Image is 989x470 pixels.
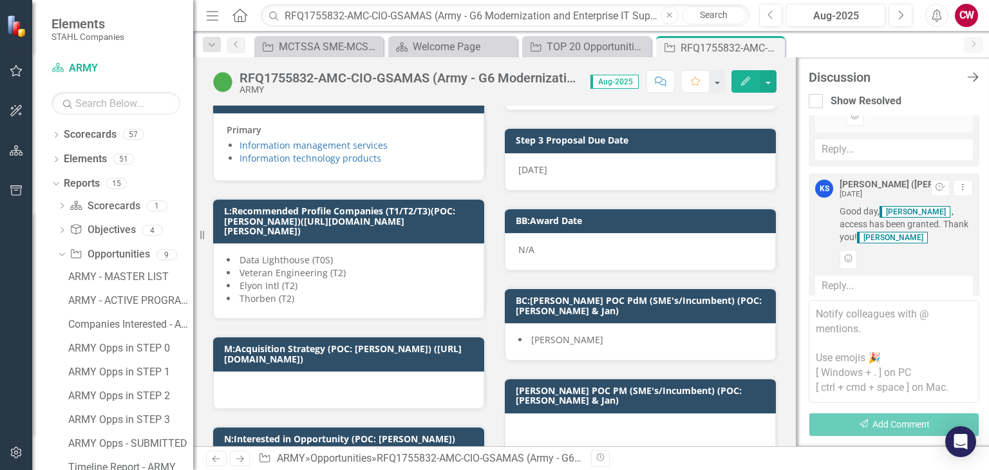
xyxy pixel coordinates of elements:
[525,39,648,55] a: TOP 20 Opportunities ([DATE] Process)
[68,414,193,426] div: ARMY Opps in STEP 3
[52,16,124,32] span: Elements
[840,189,862,198] small: [DATE]
[258,39,380,55] a: MCTSSA SME-MCSC-241078 (MARINE CORPS TACTICAL SYSTEMS SUPPORT ACTIVITY SUBJECT MATTER EXPERTS)
[391,39,514,55] a: Welcome Page
[70,199,140,214] a: Scorecards
[955,4,978,27] button: CW
[516,135,769,145] h3: Step 3 Proposal Due Date
[590,75,639,89] span: Aug-2025
[65,267,193,287] a: ARMY - MASTER LIST
[240,152,381,164] a: Information technology products
[815,139,973,160] div: Reply...
[68,343,193,354] div: ARMY Opps in STEP 0
[68,438,193,449] div: ARMY Opps - SUBMITTED
[516,216,769,225] h3: BB:Award Date
[224,86,478,106] h3: AF:Key Tags / Functional Competencies (POC: [PERSON_NAME])([URL][DOMAIN_NAME])
[786,4,885,27] button: Aug-2025
[240,85,578,95] div: ARMY
[106,178,127,189] div: 15
[113,154,134,165] div: 51
[224,434,478,444] h3: N:Interested in Opportunity (POC: [PERSON_NAME])
[809,70,960,84] div: Discussion
[68,319,193,330] div: Companies Interested - ARMY
[880,206,950,218] span: [PERSON_NAME]
[279,39,380,55] div: MCTSSA SME-MCSC-241078 (MARINE CORPS TACTICAL SYSTEMS SUPPORT ACTIVITY SUBJECT MATTER EXPERTS)
[240,279,297,292] span: Elyon Intl (T2)
[831,94,901,109] div: Show Resolved
[52,61,180,76] a: ARMY
[240,71,578,85] div: RFQ1755832-AMC-CIO-GSAMAS (Army - G6 Modernization and Enterprise IT Support)
[681,40,782,56] div: RFQ1755832-AMC-CIO-GSAMAS (Army - G6 Modernization and Enterprise IT Support)
[156,249,177,260] div: 9
[68,390,193,402] div: ARMY Opps in STEP 2
[516,386,769,406] h3: [PERSON_NAME] POC PM (SME's/Incumbent) (POC: [PERSON_NAME] & Jan)
[142,225,163,236] div: 4
[857,232,928,243] span: [PERSON_NAME]
[377,452,764,464] div: RFQ1755832-AMC-CIO-GSAMAS (Army - G6 Modernization and Enterprise IT Support)
[147,200,167,211] div: 1
[258,451,581,466] div: » »
[815,180,833,198] div: KS
[413,39,514,55] div: Welcome Page
[310,452,372,464] a: Opportunities
[68,295,193,306] div: ARMY - ACTIVE PROGRAMS
[65,338,193,359] a: ARMY Opps in STEP 0
[840,205,973,243] span: Good day, , access has been granted. Thank you!
[505,233,776,270] div: N/A
[815,276,973,297] div: Reply...
[64,152,107,167] a: Elements
[68,366,193,378] div: ARMY Opps in STEP 1
[240,254,333,266] span: Data Lighthouse (T0S)
[240,267,346,279] span: Veteran Engineering (T2)
[70,247,149,262] a: Opportunities
[65,362,193,382] a: ARMY Opps in STEP 1
[64,176,100,191] a: Reports
[6,14,29,37] img: ClearPoint Strategy
[682,6,746,24] a: Search
[809,413,979,437] button: Add Comment
[52,92,180,115] input: Search Below...
[945,426,976,457] div: Open Intercom Messenger
[227,124,261,136] strong: Primary
[65,386,193,406] a: ARMY Opps in STEP 2
[65,314,193,335] a: Companies Interested - ARMY
[261,5,749,27] input: Search ClearPoint...
[547,39,648,55] div: TOP 20 Opportunities ([DATE] Process)
[70,223,135,238] a: Objectives
[212,71,233,92] img: Active
[531,334,603,346] span: [PERSON_NAME]
[791,8,881,24] div: Aug-2025
[52,32,124,42] small: STAHL Companies
[65,290,193,311] a: ARMY - ACTIVE PROGRAMS
[68,271,193,283] div: ARMY - MASTER LIST
[277,452,305,464] a: ARMY
[224,206,478,236] h3: L:Recommended Profile Companies (T1/T2/T3)(POC: [PERSON_NAME])([URL][DOMAIN_NAME][PERSON_NAME])
[64,127,117,142] a: Scorecards
[65,409,193,430] a: ARMY Opps in STEP 3
[518,164,547,176] span: [DATE]
[516,296,769,315] h3: BC:[PERSON_NAME] POC PdM (SME's/Incumbent) (POC: [PERSON_NAME] & Jan)
[240,139,388,151] a: Information management services
[65,433,193,454] a: ARMY Opps - SUBMITTED
[224,344,478,364] h3: M:Acquisition Strategy (POC: [PERSON_NAME]) ([URL][DOMAIN_NAME])
[240,292,294,305] span: Thorben (T2)
[123,129,144,140] div: 57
